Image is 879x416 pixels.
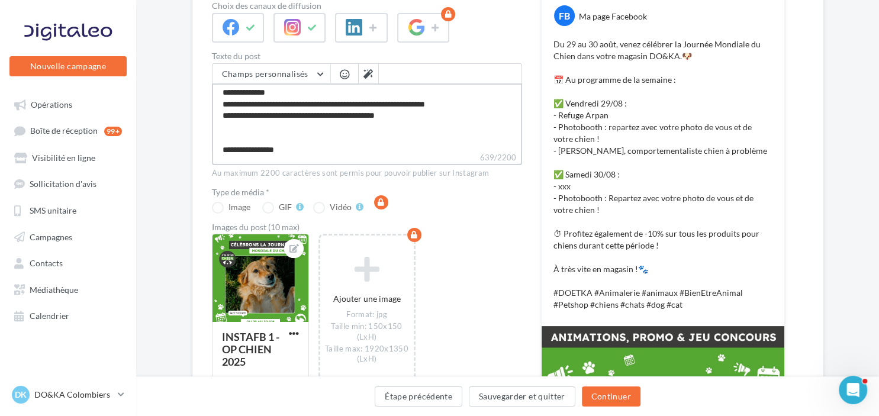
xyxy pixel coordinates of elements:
span: Boîte de réception [30,126,98,136]
button: Champs personnalisés [212,64,330,84]
a: Opérations [7,93,129,115]
label: Texte du post [212,52,522,60]
a: SMS unitaire [7,199,129,220]
a: Calendrier [7,304,129,325]
a: Sollicitation d'avis [7,173,129,194]
span: Contacts [30,258,63,268]
span: Calendrier [30,311,69,321]
a: Médiathèque [7,278,129,299]
span: SMS unitaire [30,205,76,215]
iframe: Intercom live chat [839,376,867,404]
div: FB [554,5,575,26]
button: Nouvelle campagne [9,56,127,76]
div: Ma page Facebook [579,11,647,22]
span: Médiathèque [30,284,78,294]
a: Campagnes [7,225,129,247]
div: INSTAFB 1 - OP CHIEN 2025 [222,330,279,368]
button: Continuer [582,386,640,407]
a: Contacts [7,251,129,273]
div: Au maximum 2200 caractères sont permis pour pouvoir publier sur Instagram [212,168,522,179]
div: 99+ [104,127,122,136]
span: Champs personnalisés [222,69,308,79]
span: DK [15,389,27,401]
a: DK DO&KA Colombiers [9,383,127,406]
a: Boîte de réception99+ [7,120,129,141]
button: Étape précédente [375,386,462,407]
span: Opérations [31,99,72,109]
span: Campagnes [30,231,72,241]
a: Visibilité en ligne [7,147,129,168]
p: DO&KA Colombiers [34,389,113,401]
span: Visibilité en ligne [32,153,95,163]
button: Sauvegarder et quitter [469,386,575,407]
label: 639/2200 [212,151,522,165]
p: Du 29 au 30 août, venez célébrer la Journée Mondiale du Chien dans votre magasin DO&KA.🐶 📅 Au pro... [553,38,772,311]
span: Sollicitation d'avis [30,179,96,189]
div: Images du post (10 max) [212,223,522,231]
label: Choix des canaux de diffusion [212,2,522,10]
label: Type de média * [212,188,522,196]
